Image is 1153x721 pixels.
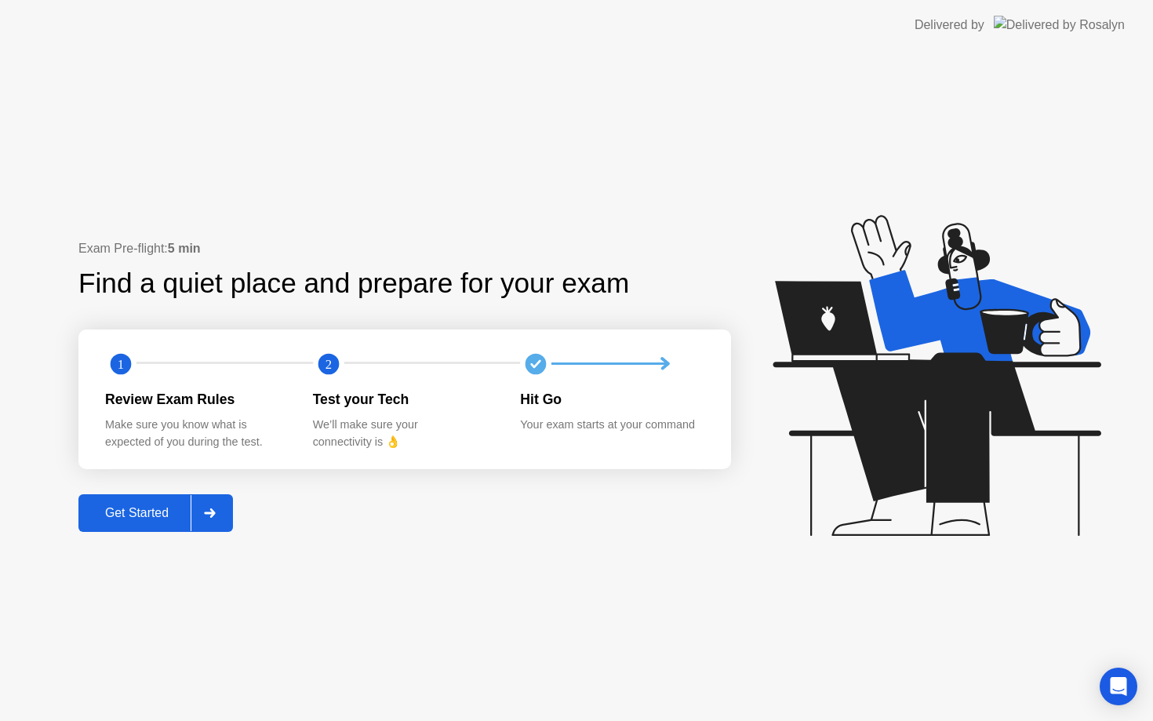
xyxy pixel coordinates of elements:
[83,506,191,520] div: Get Started
[326,356,332,371] text: 2
[520,389,703,410] div: Hit Go
[105,417,288,450] div: Make sure you know what is expected of you during the test.
[994,16,1125,34] img: Delivered by Rosalyn
[105,389,288,410] div: Review Exam Rules
[915,16,984,35] div: Delivered by
[1100,668,1137,705] div: Open Intercom Messenger
[78,239,731,258] div: Exam Pre-flight:
[118,356,124,371] text: 1
[168,242,201,255] b: 5 min
[78,263,631,304] div: Find a quiet place and prepare for your exam
[313,417,496,450] div: We’ll make sure your connectivity is 👌
[313,389,496,410] div: Test your Tech
[520,417,703,434] div: Your exam starts at your command
[78,494,233,532] button: Get Started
